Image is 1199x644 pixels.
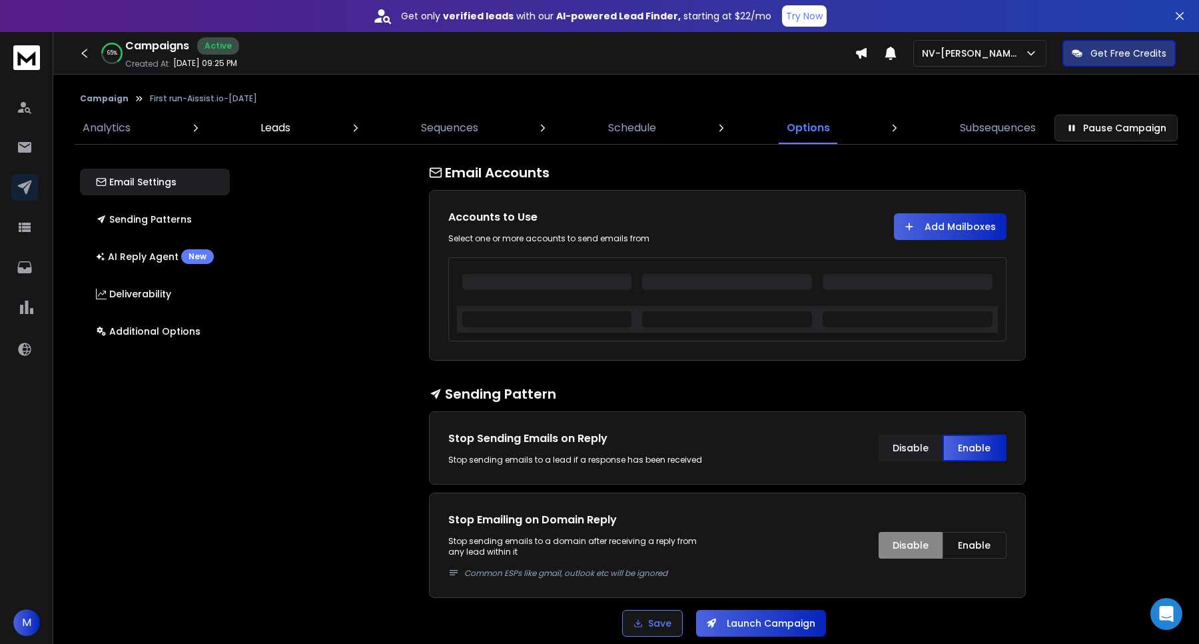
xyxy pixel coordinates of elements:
[787,120,830,136] p: Options
[894,213,1006,240] button: Add Mailboxes
[448,512,714,528] h1: Stop Emailing on Domain Reply
[173,58,237,69] p: [DATE] 09:25 PM
[181,249,214,264] div: New
[782,5,827,27] button: Try Now
[952,112,1044,144] a: Subsequences
[80,169,230,195] button: Email Settings
[1054,115,1178,141] button: Pause Campaign
[80,93,129,104] button: Campaign
[443,9,514,23] strong: verified leads
[150,93,257,104] p: First run-Aissist.io-[DATE]
[197,37,239,55] div: Active
[779,112,838,144] a: Options
[83,120,131,136] p: Analytics
[556,9,681,23] strong: AI-powered Lead Finder,
[448,233,714,244] div: Select one or more accounts to send emails from
[260,120,290,136] p: Leads
[429,163,1026,182] h1: Email Accounts
[80,243,230,270] button: AI Reply AgentNew
[80,281,230,307] button: Deliverability
[13,609,40,636] button: M
[1150,598,1182,630] div: Open Intercom Messenger
[80,206,230,233] button: Sending Patterns
[448,455,714,465] div: Stop sending emails to a lead if a response has been received
[922,47,1024,60] p: NV-[PERSON_NAME]
[107,49,117,57] p: 65 %
[608,120,656,136] p: Schedule
[252,112,298,144] a: Leads
[879,532,943,559] button: Disable
[1062,40,1176,67] button: Get Free Credits
[96,213,192,226] p: Sending Patterns
[1090,47,1166,60] p: Get Free Credits
[943,435,1006,461] button: Enable
[429,385,1026,403] h1: Sending Pattern
[448,536,714,579] p: Stop sending emails to a domain after receiving a reply from any lead within it
[622,610,683,637] button: Save
[96,249,214,264] p: AI Reply Agent
[413,112,486,144] a: Sequences
[960,120,1036,136] p: Subsequences
[75,112,139,144] a: Analytics
[464,568,714,579] p: Common ESPs like gmail, outlook etc will be ignored
[96,325,200,338] p: Additional Options
[421,120,478,136] p: Sequences
[448,209,714,225] h1: Accounts to Use
[125,59,171,69] p: Created At:
[401,9,771,23] p: Get only with our starting at $22/mo
[448,431,714,447] h1: Stop Sending Emails on Reply
[943,532,1006,559] button: Enable
[879,435,943,461] button: Disable
[80,318,230,345] button: Additional Options
[96,175,177,189] p: Email Settings
[786,9,823,23] p: Try Now
[96,287,171,301] p: Deliverability
[600,112,664,144] a: Schedule
[13,45,40,70] img: logo
[696,610,826,637] button: Launch Campaign
[125,38,189,54] h1: Campaigns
